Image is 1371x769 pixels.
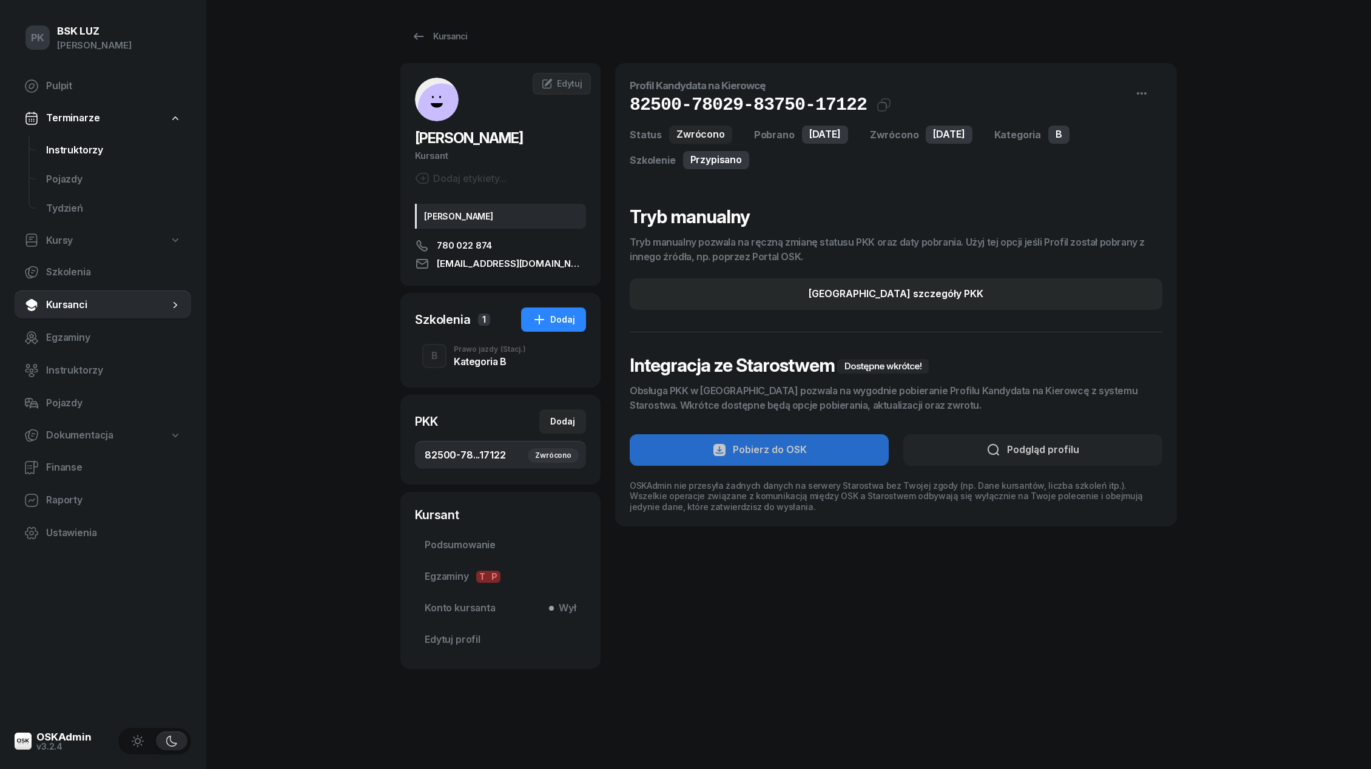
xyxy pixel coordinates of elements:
[557,78,582,89] span: Edytuj
[415,594,586,623] a: Konto kursantaWył
[15,421,191,449] a: Dokumentacja
[630,480,1162,512] p: OSKAdmin nie przesyła żadnych danych na serwery Starostwa bez Twojej zgody (np. Dane kursantów, l...
[933,127,965,143] span: [DATE]
[15,486,191,515] a: Raporty
[630,153,676,167] div: Szkolenie
[550,414,575,429] div: Dodaj
[15,323,191,352] a: Egzaminy
[15,290,191,320] a: Kursanci
[425,537,576,553] span: Podsumowanie
[15,227,191,255] a: Kursy
[630,354,1162,376] h1: Integracja ze Starostwem
[57,38,132,53] div: [PERSON_NAME]
[46,428,113,443] span: Dokumentacja
[46,363,181,378] span: Instruktorzy
[476,571,488,583] span: T
[554,600,576,616] span: Wył
[15,104,191,132] a: Terminarze
[36,136,191,165] a: Instruktorzy
[630,94,867,116] h1: 82500-78029-83750-17122
[415,339,586,373] button: BPrawo jazdy(Stacj.)Kategoria B
[437,257,586,271] span: [EMAIL_ADDRESS][DOMAIN_NAME]
[46,110,99,126] span: Terminarze
[46,78,181,94] span: Pulpit
[46,233,73,249] span: Kursy
[15,519,191,548] a: Ustawienia
[15,733,32,750] img: logo-xs@2x.png
[425,569,576,585] span: Egzaminy
[46,330,181,346] span: Egzaminy
[15,72,191,101] a: Pulpit
[532,312,575,327] div: Dodaj
[415,171,507,186] button: Dodaj etykiety...
[400,24,478,49] a: Kursanci
[415,441,586,470] a: 82500-78...17122Zwrócono
[630,278,1162,310] button: [GEOGRAPHIC_DATA] szczegóły PKK
[15,453,191,482] a: Finanse
[415,413,438,430] div: PKK
[754,127,795,142] div: Pobrano
[415,625,586,654] a: Edytuj profil
[415,148,586,164] div: Kursant
[46,143,181,158] span: Instruktorzy
[415,204,586,229] div: [PERSON_NAME]
[454,346,526,353] div: Prawo jazdy
[415,129,523,147] span: [PERSON_NAME]
[478,314,490,326] span: 1
[425,448,576,463] span: 82500-78...17122
[630,78,1162,94] h4: Profil Kandydata na Kierowcę
[46,264,181,280] span: Szkolenia
[46,460,181,475] span: Finanse
[46,297,169,313] span: Kursanci
[454,357,526,366] div: Kategoria B
[630,383,1162,412] p: Obsługa PKK w [GEOGRAPHIC_DATA] pozwala na wygodnie pobieranie Profilu Kandydata na Kierowcę z sy...
[46,492,181,508] span: Raporty
[36,742,92,751] div: v3.2.4
[870,127,919,142] div: Zwrócono
[533,73,591,95] a: Edytuj
[630,206,1162,227] h1: Tryb manualny
[46,525,181,541] span: Ustawienia
[425,632,576,648] span: Edytuj profil
[837,359,929,374] div: Dostępne wkrótce!
[809,286,983,302] div: [GEOGRAPHIC_DATA] szczegóły PKK
[36,732,92,742] div: OSKAdmin
[528,448,579,463] div: Zwrócono
[415,238,586,253] a: 780 022 874
[15,389,191,418] a: Pojazdy
[415,506,586,523] div: Kursant
[46,172,181,187] span: Pojazdy
[411,29,467,44] div: Kursanci
[994,127,1042,142] div: Kategoria
[36,194,191,223] a: Tydzień
[425,600,576,616] span: Konto kursanta
[1048,126,1070,144] div: B
[500,346,526,353] span: (Stacj.)
[415,311,471,328] div: Szkolenia
[539,409,586,434] button: Dodaj
[630,127,662,142] div: Status
[415,562,586,591] a: EgzaminyTP
[426,346,443,366] div: B
[809,127,841,143] span: [DATE]
[15,356,191,385] a: Instruktorzy
[36,165,191,194] a: Pojazdy
[488,571,500,583] span: P
[46,395,181,411] span: Pojazdy
[437,238,492,253] span: 780 022 874
[57,26,132,36] div: BSK LUZ
[630,235,1162,264] p: Tryb manualny pozwala na ręczną zmianę statusu PKK oraz daty pobrania. Użyj tej opcji jeśli Profi...
[15,258,191,287] a: Szkolenia
[669,126,732,144] div: Zwrócono
[415,531,586,560] a: Podsumowanie
[415,257,586,271] a: [EMAIL_ADDRESS][DOMAIN_NAME]
[422,344,446,368] button: B
[46,201,181,217] span: Tydzień
[521,307,586,332] button: Dodaj
[683,151,749,169] div: Przypisano
[31,33,45,43] span: PK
